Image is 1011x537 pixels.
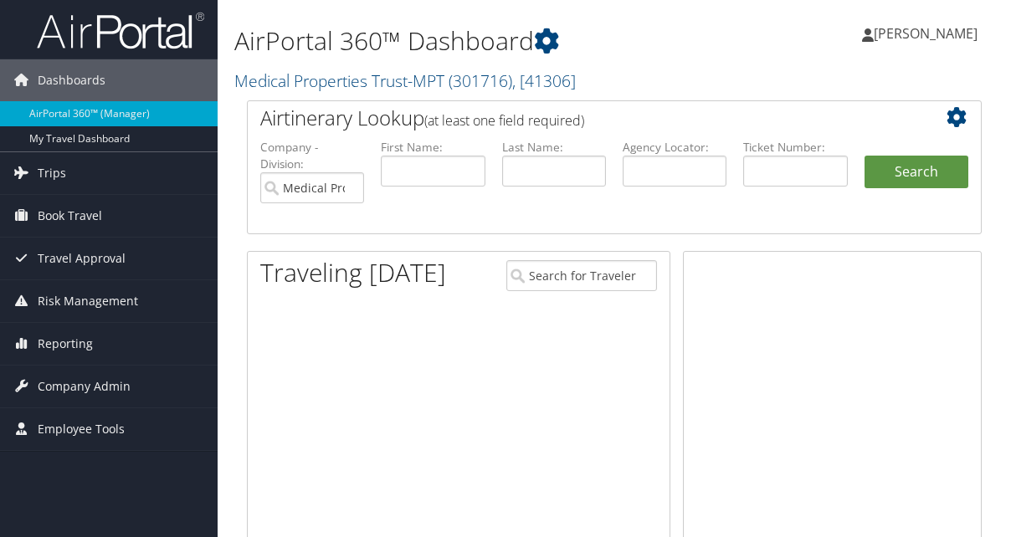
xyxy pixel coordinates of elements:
span: Book Travel [38,195,102,237]
label: First Name: [381,139,485,156]
span: , [ 41306 ] [512,69,576,92]
label: Ticket Number: [743,139,847,156]
span: Company Admin [38,366,131,407]
span: ( 301716 ) [449,69,512,92]
span: Travel Approval [38,238,126,279]
input: Search for Traveler [506,260,657,291]
label: Last Name: [502,139,606,156]
label: Company - Division: [260,139,364,173]
label: Agency Locator: [623,139,726,156]
a: Medical Properties Trust-MPT [234,69,576,92]
span: [PERSON_NAME] [874,24,978,43]
span: Trips [38,152,66,194]
span: Risk Management [38,280,138,322]
h1: AirPortal 360™ Dashboard [234,23,741,59]
a: [PERSON_NAME] [862,8,994,59]
button: Search [865,156,968,189]
img: airportal-logo.png [37,11,204,50]
span: Reporting [38,323,93,365]
span: Employee Tools [38,408,125,450]
h1: Traveling [DATE] [260,255,446,290]
h2: Airtinerary Lookup [260,104,907,132]
span: Dashboards [38,59,105,101]
span: (at least one field required) [424,111,584,130]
